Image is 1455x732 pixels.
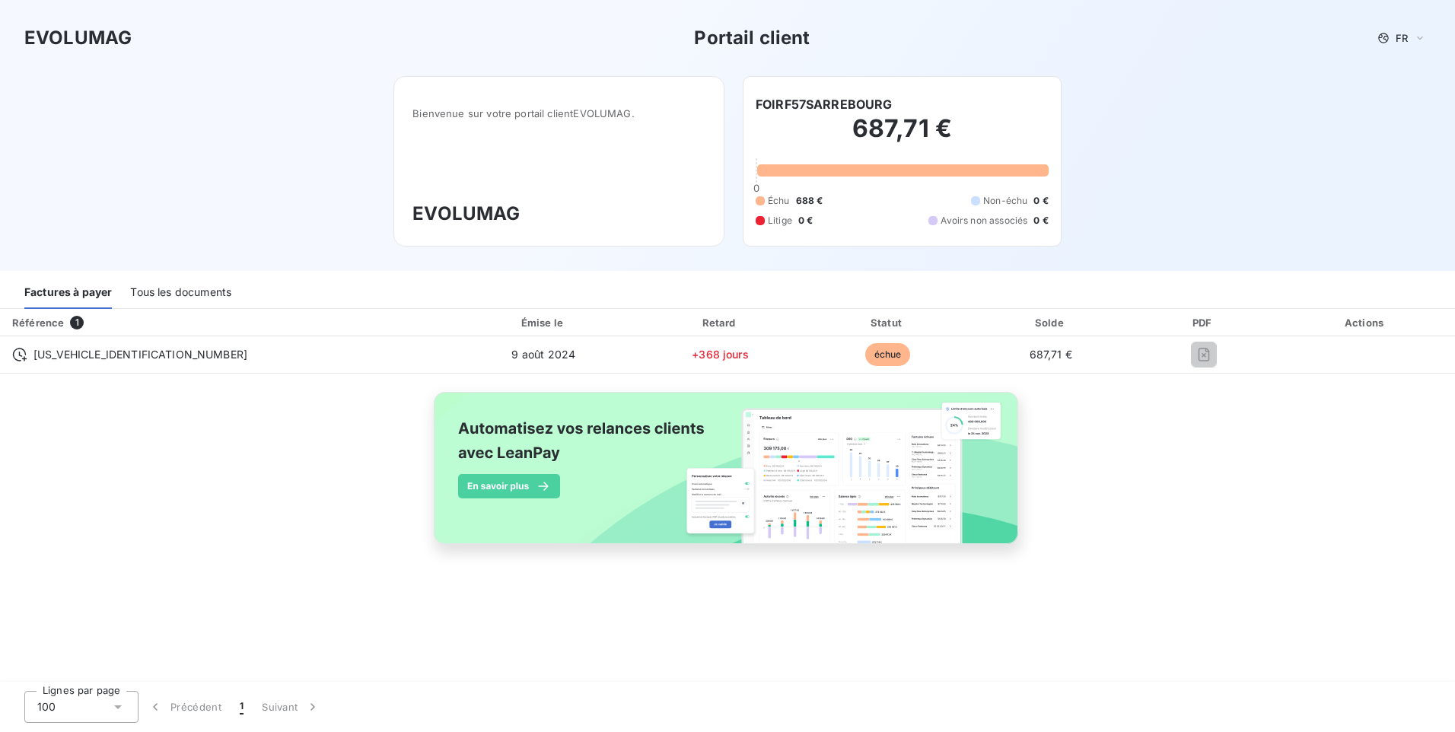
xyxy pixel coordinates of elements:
[12,317,64,329] div: Référence
[973,315,1129,330] div: Solde
[33,347,247,362] span: [US_VEHICLE_IDENTIFICATION_NUMBER]
[692,348,749,361] span: +368 jours
[37,699,56,714] span: 100
[983,194,1027,208] span: Non-échu
[138,691,231,723] button: Précédent
[420,383,1035,570] img: banner
[638,315,801,330] div: Retard
[24,277,112,309] div: Factures à payer
[808,315,967,330] div: Statut
[511,348,575,361] span: 9 août 2024
[756,113,1049,159] h2: 687,71 €
[768,214,792,228] span: Litige
[694,24,810,52] h3: Portail client
[796,194,823,208] span: 688 €
[70,316,84,329] span: 1
[798,214,813,228] span: 0 €
[412,200,705,228] h3: EVOLUMAG
[253,691,330,723] button: Suivant
[231,691,253,723] button: 1
[1033,194,1048,208] span: 0 €
[1033,214,1048,228] span: 0 €
[412,107,705,119] span: Bienvenue sur votre portail client EVOLUMAG .
[1279,315,1452,330] div: Actions
[865,343,911,366] span: échue
[753,182,759,194] span: 0
[1030,348,1072,361] span: 687,71 €
[1396,32,1408,44] span: FR
[941,214,1027,228] span: Avoirs non associés
[756,95,893,113] h6: FOIRF57SARREBOURG
[130,277,231,309] div: Tous les documents
[454,315,632,330] div: Émise le
[1135,315,1273,330] div: PDF
[240,699,244,714] span: 1
[24,24,132,52] h3: EVOLUMAG
[768,194,790,208] span: Échu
